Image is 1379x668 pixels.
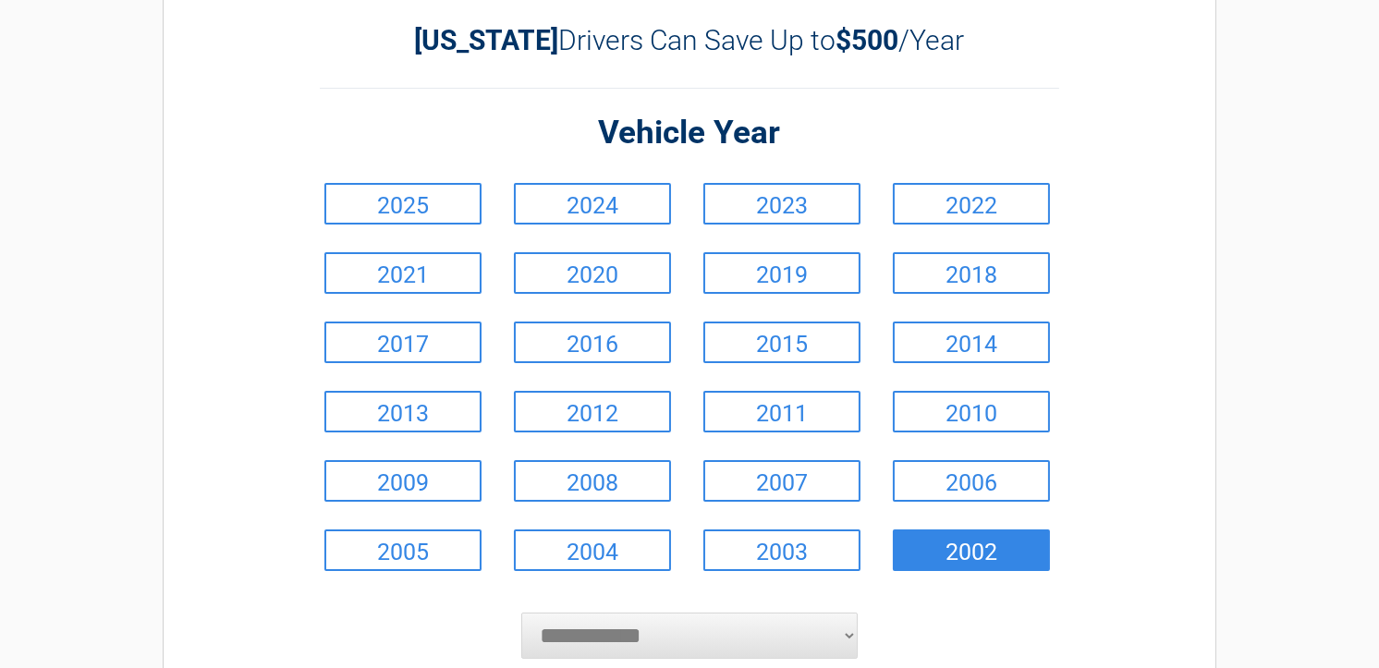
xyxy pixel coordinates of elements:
[320,24,1059,56] h2: Drivers Can Save Up to /Year
[703,391,860,432] a: 2011
[836,24,899,56] b: $500
[514,391,671,432] a: 2012
[893,529,1050,571] a: 2002
[703,460,860,502] a: 2007
[893,391,1050,432] a: 2010
[324,322,482,363] a: 2017
[324,529,482,571] a: 2005
[324,252,482,294] a: 2021
[514,183,671,225] a: 2024
[703,322,860,363] a: 2015
[324,460,482,502] a: 2009
[514,460,671,502] a: 2008
[893,183,1050,225] a: 2022
[703,183,860,225] a: 2023
[893,252,1050,294] a: 2018
[514,322,671,363] a: 2016
[893,460,1050,502] a: 2006
[324,183,482,225] a: 2025
[703,252,860,294] a: 2019
[324,391,482,432] a: 2013
[415,24,559,56] b: [US_STATE]
[514,529,671,571] a: 2004
[514,252,671,294] a: 2020
[893,322,1050,363] a: 2014
[703,529,860,571] a: 2003
[320,112,1059,155] h2: Vehicle Year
